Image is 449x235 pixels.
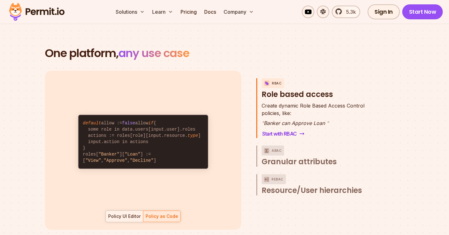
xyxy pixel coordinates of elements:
div: Policy UI Editor [108,213,141,219]
div: RBACRole based access [262,102,378,138]
span: type [188,133,198,138]
span: "View" [85,158,101,163]
button: Learn [150,6,176,18]
span: " [262,120,264,126]
code: allow := allow { some role in data.users[input.user].roles actions := roles[role][input.resource.... [78,115,208,169]
a: Start with RBAC [262,129,305,138]
p: Banker can Approve Loan [262,119,365,127]
span: "Approve" [104,158,128,163]
a: 5.3k [332,6,360,18]
span: false [122,121,135,126]
span: "Decline" [130,158,154,163]
span: Granular attributes [262,157,337,167]
span: 5.3k [342,8,356,16]
span: " [326,120,329,126]
span: Create dynamic Role Based Access Control [262,102,365,109]
span: "Banker" [99,152,119,157]
code: allow := allow { patient_caregiver = } patient_caregiver { user_roles := data.users[input.user].r... [55,74,231,215]
button: ABACGranular attributes [262,146,378,167]
span: default [59,79,78,84]
a: Start Now [402,4,443,19]
a: Docs [202,6,219,18]
button: Company [221,6,256,18]
p: ABAC [272,146,282,156]
button: Solutions [113,6,147,18]
span: "Loan" [125,152,140,157]
p: ReBAC [272,174,283,184]
span: any use case [118,45,189,61]
a: Pricing [178,6,199,18]
button: Policy UI Editor [105,210,143,222]
h2: One platform, [45,47,404,60]
span: Resource/User hierarchies [262,185,362,195]
span: if [148,121,154,126]
img: Permit logo [6,1,67,22]
a: Sign In [368,4,400,19]
button: ReBACResource/User hierarchies [262,174,378,195]
p: policies, like: [262,102,365,117]
span: default [83,121,101,126]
